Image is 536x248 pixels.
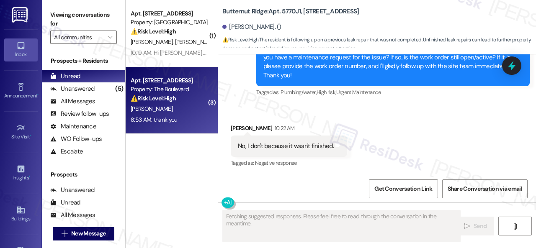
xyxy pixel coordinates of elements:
div: All Messages [50,97,95,106]
span: New Message [71,229,106,238]
div: Tagged as: [231,157,347,169]
a: Inbox [4,38,38,61]
div: Apt. [STREET_ADDRESS] [131,76,208,85]
div: [PERSON_NAME]. () [222,23,281,31]
span: Maintenance [352,89,381,96]
span: : The resident is following up on a previous leak repair that was not completed. Unfinished leak ... [222,36,536,54]
div: Unread [50,198,80,207]
button: New Message [53,227,115,240]
div: No, I don't because it wasn't finished. [238,142,334,151]
i:  [108,34,112,41]
span: [PERSON_NAME] [131,38,175,46]
i:  [464,223,470,230]
strong: ⚠️ Risk Level: High [222,36,258,43]
a: Insights • [4,162,38,184]
span: High risk , [317,89,336,96]
label: Viewing conversations for [50,8,117,31]
div: Property: The Boulevard [131,85,208,94]
div: Unanswered [50,186,95,194]
div: Prospects [42,170,125,179]
div: Unread [50,72,80,81]
div: [PERSON_NAME] [231,124,347,136]
div: Tagged as: [256,86,530,98]
div: All Messages [50,211,95,220]
i:  [512,223,518,230]
span: Plumbing/water , [281,89,317,96]
span: Send [474,222,487,230]
span: Negative response [255,159,297,166]
span: Get Conversation Link [374,184,432,193]
div: Escalate [50,147,83,156]
span: [PERSON_NAME] [131,105,173,112]
div: Apt. [STREET_ADDRESS] [131,9,208,18]
button: Send [456,217,494,235]
span: Share Conversation via email [448,184,522,193]
i:  [62,230,68,237]
span: • [37,92,39,97]
span: • [29,174,30,179]
img: ResiDesk Logo [12,7,29,23]
div: Review follow-ups [50,110,109,118]
input: All communities [54,31,103,44]
div: (5) [113,82,125,95]
a: Site Visit • [4,121,38,143]
div: Hi [PERSON_NAME], I understand you're waiting on the ceiling and wall repairs from the leak. Do y... [263,44,516,80]
span: Urgent , [336,89,352,96]
button: Get Conversation Link [369,179,438,198]
div: Property: [GEOGRAPHIC_DATA] [131,18,208,27]
div: 10:22 AM [273,124,295,133]
textarea: Fetching suggested responses. Please feel free to read through the conversation in the meantime. [223,210,460,242]
strong: ⚠️ Risk Level: High [131,95,176,102]
div: Unanswered [50,84,95,93]
span: [PERSON_NAME] [175,38,219,46]
b: Butternut Ridge: Apt. 5770J1, [STREET_ADDRESS] [222,7,359,16]
div: WO Follow-ups [50,135,102,143]
a: Buildings [4,203,38,225]
div: Maintenance [50,122,96,131]
button: Share Conversation via email [442,179,528,198]
div: Prospects + Residents [42,56,125,65]
strong: ⚠️ Risk Level: High [131,28,176,35]
span: • [30,133,31,138]
div: 8:53 AM: thank you [131,116,177,123]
